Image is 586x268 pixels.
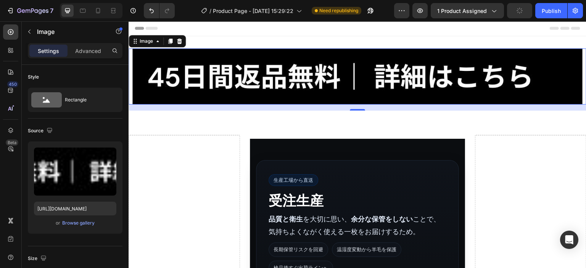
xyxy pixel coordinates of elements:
img: preview-image [34,148,116,196]
span: Product Page - [DATE] 15:29:22 [213,7,293,15]
span: 長期保管リスクを回避 [140,221,200,236]
p: Advanced [75,47,101,55]
span: 検品後すぐ出荷ラインへ [140,239,204,254]
span: 生産工場から直送 [140,153,190,165]
span: 1 product assigned [437,7,487,15]
div: Open Intercom Messenger [560,231,578,249]
div: Browse gallery [62,220,95,226]
div: Undo/Redo [144,3,175,18]
span: Need republishing [319,7,358,14]
div: Size [28,254,48,264]
iframe: Design area [129,21,586,268]
p: 7 [50,6,53,15]
div: Publish [542,7,561,15]
div: Style [28,74,39,80]
div: Source [28,126,54,136]
button: Browse gallery [62,219,95,227]
div: 450 [7,81,18,87]
strong: 余分な保管をしない [222,194,284,202]
strong: 受注生産 [140,172,195,187]
span: 温湿度変動から羊毛を保護 [203,221,273,236]
span: or [56,218,60,228]
p: を大切に思い、 ことで、気持ちよくながく使える一枚をお届けするため。 [140,192,318,217]
input: https://example.com/image.jpg [34,202,116,215]
p: Settings [38,47,59,55]
span: / [209,7,211,15]
div: Beta [6,140,18,146]
button: 1 product assigned [431,3,504,18]
strong: 品質と衛生 [140,194,174,202]
div: Rectangle [65,91,111,109]
button: Publish [535,3,567,18]
p: Image [37,27,102,36]
button: 7 [3,3,57,18]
